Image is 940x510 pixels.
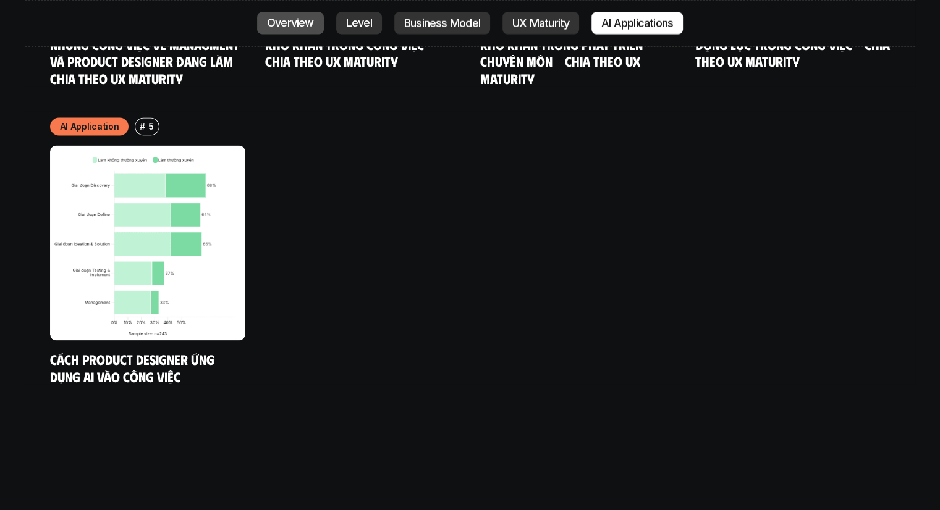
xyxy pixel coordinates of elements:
a: UX Maturity [502,12,579,35]
h6: # [140,122,145,131]
a: Những công việc về Managment và Product Designer đang làm - Chia theo UX Maturity [50,36,245,86]
a: Overview [257,12,324,35]
a: Business Model [394,12,490,35]
p: Level [346,17,372,30]
a: Khó khăn trong công việc - Chia theo UX Maturity [265,36,436,70]
p: 5 [148,120,154,133]
a: Động lực trong công việc - Chia theo UX Maturity [695,36,893,70]
p: UX Maturity [512,17,569,30]
a: Level [336,12,382,35]
p: AI Applications [601,17,673,30]
a: Khó khăn trong phát triển chuyên môn - Chia theo UX Maturity [480,36,646,86]
p: Overview [267,17,314,30]
p: Business Model [404,17,480,30]
p: AI Application [60,120,119,133]
a: Cách Product Designer ứng dụng AI vào công việc [50,350,218,384]
a: AI Applications [591,12,683,35]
